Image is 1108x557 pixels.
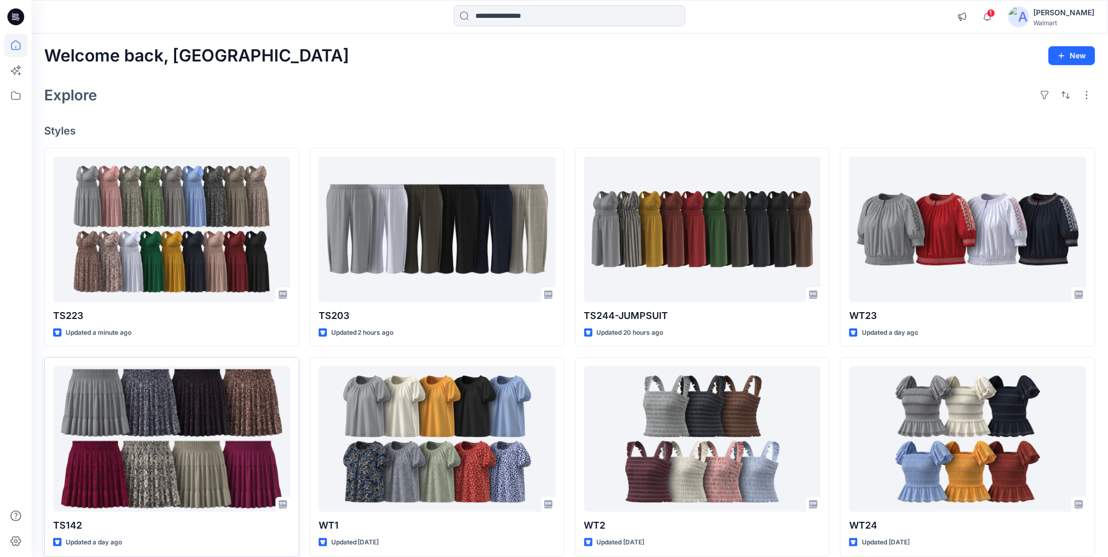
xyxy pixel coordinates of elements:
[584,518,821,533] p: WT2
[597,327,664,338] p: Updated 20 hours ago
[584,308,821,323] p: TS244-JUMPSUIT
[319,518,556,533] p: WT1
[849,308,1086,323] p: WT23
[53,366,290,512] a: TS142
[987,9,995,17] span: 1
[53,157,290,302] a: TS223
[597,537,645,548] p: Updated [DATE]
[319,157,556,302] a: TS203
[44,125,1095,137] h4: Styles
[584,366,821,512] a: WT2
[319,308,556,323] p: TS203
[849,157,1086,302] a: WT23
[66,537,122,548] p: Updated a day ago
[862,537,910,548] p: Updated [DATE]
[44,46,349,66] h2: Welcome back, [GEOGRAPHIC_DATA]
[331,327,394,338] p: Updated 2 hours ago
[1049,46,1095,65] button: New
[53,518,290,533] p: TS142
[849,366,1086,512] a: WT24
[1034,6,1095,19] div: [PERSON_NAME]
[319,366,556,512] a: WT1
[53,308,290,323] p: TS223
[1034,19,1095,27] div: Walmart
[1009,6,1030,27] img: avatar
[862,327,918,338] p: Updated a day ago
[584,157,821,302] a: TS244-JUMPSUIT
[44,87,97,104] h2: Explore
[66,327,131,338] p: Updated a minute ago
[849,518,1086,533] p: WT24
[331,537,379,548] p: Updated [DATE]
